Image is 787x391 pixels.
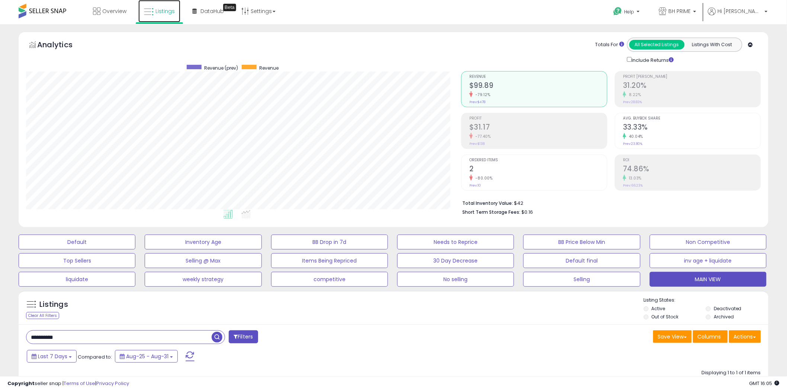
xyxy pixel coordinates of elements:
[145,253,261,268] button: Selling @ Max
[623,100,642,104] small: Prev: 28.83%
[7,380,129,387] div: seller snap | |
[469,142,485,146] small: Prev: $138
[623,123,761,133] h2: 33.33%
[115,350,178,363] button: Aug-25 - Aug-31
[613,7,623,16] i: Get Help
[38,353,67,360] span: Last 7 Days
[7,380,35,387] strong: Copyright
[693,330,728,343] button: Columns
[623,117,761,121] span: Avg. Buybox Share
[653,330,692,343] button: Save View
[271,253,388,268] button: Items Being Repriced
[623,142,642,146] small: Prev: 23.80%
[155,7,175,15] span: Listings
[623,81,761,91] h2: 31.20%
[229,330,258,343] button: Filters
[749,380,780,387] span: 2025-09-8 16:05 GMT
[271,272,388,287] button: competitive
[64,380,95,387] a: Terms of Use
[684,40,740,50] button: Listings With Cost
[650,272,767,287] button: MAIN VIEW
[397,253,514,268] button: 30 Day Decrease
[39,299,68,310] h5: Listings
[19,235,135,249] button: Default
[259,65,279,71] span: Revenue
[145,272,261,287] button: weekly strategy
[271,235,388,249] button: BB Drop in 7d
[26,312,59,319] div: Clear All Filters
[469,75,607,79] span: Revenue
[96,380,129,387] a: Privacy Policy
[626,175,642,181] small: 13.03%
[626,134,643,139] small: 40.04%
[623,158,761,162] span: ROI
[669,7,691,15] span: BH PRIME
[223,4,236,11] div: Tooltip anchor
[714,314,734,320] label: Archived
[27,350,77,363] button: Last 7 Days
[650,253,767,268] button: inv age + liquidate
[462,209,520,215] b: Short Term Storage Fees:
[397,272,514,287] button: No selling
[523,272,640,287] button: Selling
[78,353,112,360] span: Compared to:
[473,175,493,181] small: -80.00%
[623,75,761,79] span: Profit [PERSON_NAME]
[621,55,683,64] div: Include Returns
[718,7,762,15] span: Hi [PERSON_NAME]
[102,7,126,15] span: Overview
[698,333,721,340] span: Columns
[469,123,607,133] h2: $31.17
[19,253,135,268] button: Top Sellers
[469,100,485,104] small: Prev: $478
[523,253,640,268] button: Default final
[469,117,607,121] span: Profit
[469,81,607,91] h2: $99.89
[462,198,755,207] li: $42
[650,235,767,249] button: Non Competitive
[37,39,87,52] h5: Analytics
[608,1,647,24] a: Help
[624,9,635,15] span: Help
[623,183,643,188] small: Prev: 66.23%
[397,235,514,249] button: Needs to Reprice
[473,134,491,139] small: -77.40%
[623,165,761,175] h2: 74.86%
[126,353,168,360] span: Aug-25 - Aug-31
[462,200,513,206] b: Total Inventory Value:
[200,7,224,15] span: DataHub
[204,65,238,71] span: Revenue (prev)
[473,92,491,98] small: -79.12%
[469,158,607,162] span: Ordered Items
[629,40,685,50] button: All Selected Listings
[714,305,742,312] label: Deactivated
[469,165,607,175] h2: 2
[652,314,679,320] label: Out of Stock
[19,272,135,287] button: liquidate
[708,7,768,24] a: Hi [PERSON_NAME]
[595,41,624,48] div: Totals For
[523,235,640,249] button: BB Price Below Min
[145,235,261,249] button: Inventory Age
[644,297,768,304] p: Listing States:
[521,209,533,216] span: $0.16
[702,369,761,376] div: Displaying 1 to 1 of 1 items
[652,305,665,312] label: Active
[626,92,641,98] small: 8.22%
[469,183,481,188] small: Prev: 10
[729,330,761,343] button: Actions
